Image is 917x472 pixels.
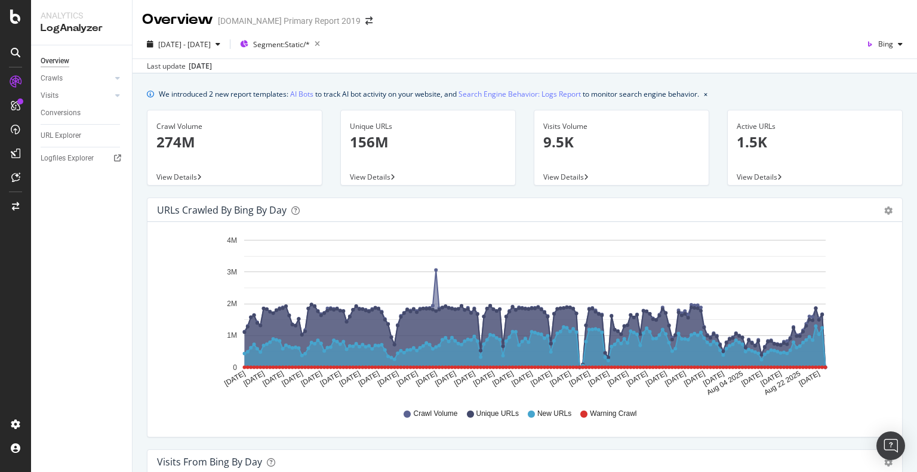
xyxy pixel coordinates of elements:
[762,369,802,397] text: Aug 22 2025
[701,85,710,103] button: close banner
[338,369,362,388] text: [DATE]
[156,132,313,152] p: 274M
[365,17,373,25] div: arrow-right-arrow-left
[644,369,668,388] text: [DATE]
[253,39,310,50] span: Segment: Static/*
[158,39,211,50] span: [DATE] - [DATE]
[41,10,122,21] div: Analytics
[737,132,893,152] p: 1.5K
[701,369,725,388] text: [DATE]
[319,369,343,388] text: [DATE]
[543,172,584,182] span: View Details
[159,88,699,100] div: We introduced 2 new report templates: to track AI bot activity on your website, and to monitor se...
[798,369,821,388] text: [DATE]
[350,172,390,182] span: View Details
[414,369,438,388] text: [DATE]
[876,431,905,460] div: Open Intercom Messenger
[147,61,212,72] div: Last update
[491,369,515,388] text: [DATE]
[218,15,361,27] div: [DOMAIN_NAME] Primary Report 2019
[543,121,700,132] div: Visits Volume
[737,121,893,132] div: Active URLs
[227,300,237,308] text: 2M
[587,369,611,388] text: [DATE]
[157,456,262,468] div: Visits from Bing by day
[350,132,506,152] p: 156M
[530,369,553,388] text: [DATE]
[41,21,122,35] div: LogAnalyzer
[41,90,112,102] a: Visits
[157,232,884,397] svg: A chart.
[549,369,573,388] text: [DATE]
[376,369,400,388] text: [DATE]
[458,88,581,100] a: Search Engine Behavior: Logs Report
[41,129,81,142] div: URL Explorer
[233,363,237,372] text: 0
[41,55,69,67] div: Overview
[156,172,197,182] span: View Details
[357,369,381,388] text: [DATE]
[41,107,81,119] div: Conversions
[350,121,506,132] div: Unique URLs
[884,458,893,467] div: gear
[861,35,907,54] button: Bing
[413,409,457,419] span: Crawl Volume
[41,55,124,67] a: Overview
[300,369,324,388] text: [DATE]
[663,369,687,388] text: [DATE]
[568,369,592,388] text: [DATE]
[606,369,630,388] text: [DATE]
[878,39,893,49] span: Bing
[227,236,237,245] text: 4M
[41,90,59,102] div: Visits
[261,369,285,388] text: [DATE]
[737,172,777,182] span: View Details
[41,152,124,165] a: Logfiles Explorer
[227,332,237,340] text: 1M
[41,72,63,85] div: Crawls
[223,369,247,388] text: [DATE]
[395,369,419,388] text: [DATE]
[147,88,903,100] div: info banner
[682,369,706,388] text: [DATE]
[625,369,649,388] text: [DATE]
[543,132,700,152] p: 9.5K
[433,369,457,388] text: [DATE]
[41,107,124,119] a: Conversions
[41,72,112,85] a: Crawls
[189,61,212,72] div: [DATE]
[759,369,783,388] text: [DATE]
[142,35,225,54] button: [DATE] - [DATE]
[476,409,519,419] span: Unique URLs
[227,268,237,276] text: 3M
[156,121,313,132] div: Crawl Volume
[281,369,304,388] text: [DATE]
[740,369,764,388] text: [DATE]
[290,88,313,100] a: AI Bots
[157,204,287,216] div: URLs Crawled by Bing by day
[472,369,496,388] text: [DATE]
[41,129,124,142] a: URL Explorer
[705,369,744,397] text: Aug 04 2025
[884,206,893,215] div: gear
[242,369,266,388] text: [DATE]
[590,409,636,419] span: Warning Crawl
[453,369,476,388] text: [DATE]
[537,409,571,419] span: New URLs
[41,152,94,165] div: Logfiles Explorer
[235,35,325,54] button: Segment:Static/*
[510,369,534,388] text: [DATE]
[142,10,213,30] div: Overview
